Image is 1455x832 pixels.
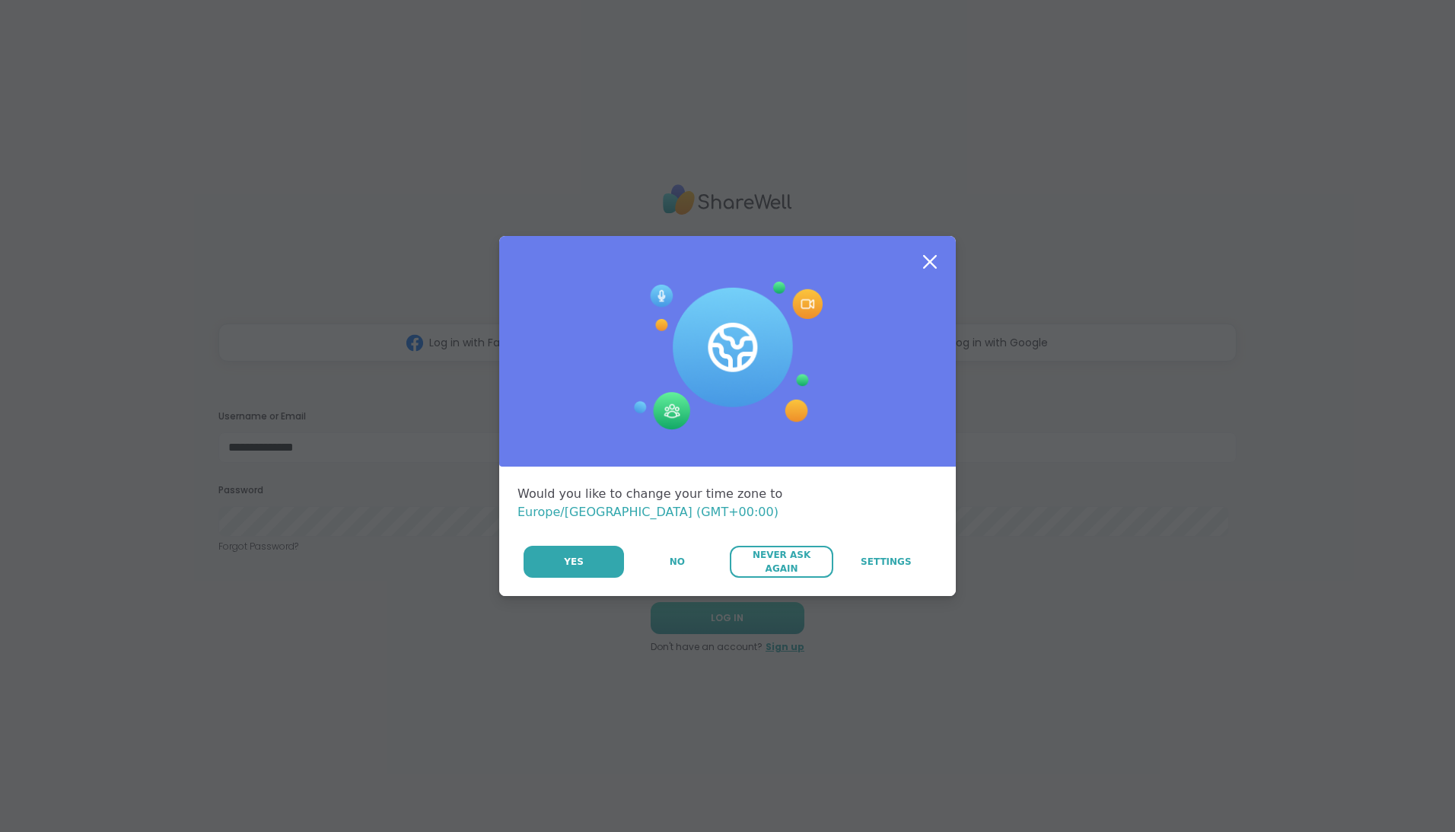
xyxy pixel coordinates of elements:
[730,546,833,578] button: Never Ask Again
[670,555,685,569] span: No
[517,505,778,519] span: Europe/[GEOGRAPHIC_DATA] (GMT+00:00)
[737,548,825,575] span: Never Ask Again
[626,546,728,578] button: No
[517,485,938,521] div: Would you like to change your time zone to
[564,555,584,569] span: Yes
[632,282,823,431] img: Session Experience
[861,555,912,569] span: Settings
[524,546,624,578] button: Yes
[835,546,938,578] a: Settings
